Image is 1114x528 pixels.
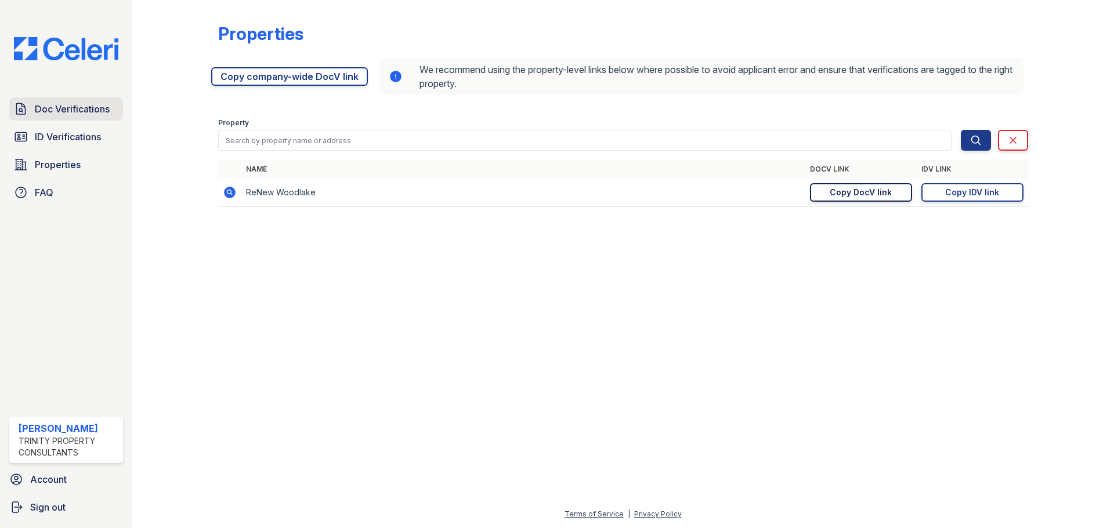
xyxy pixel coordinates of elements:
div: Copy IDV link [945,187,999,198]
a: Copy IDV link [921,183,1023,202]
a: Privacy Policy [634,509,682,518]
div: | [628,509,630,518]
th: IDV Link [917,160,1028,179]
div: Properties [218,23,303,44]
span: ID Verifications [35,130,101,144]
th: DocV Link [805,160,917,179]
a: Account [5,468,128,491]
span: Doc Verifications [35,102,110,116]
a: Sign out [5,496,128,519]
div: Trinity Property Consultants [19,435,118,458]
span: Sign out [30,500,66,514]
div: Copy DocV link [830,187,892,198]
div: [PERSON_NAME] [19,421,118,435]
a: Copy DocV link [810,183,912,202]
a: Copy company-wide DocV link [211,67,368,86]
label: Property [218,118,249,128]
span: FAQ [35,185,53,199]
input: Search by property name or address [218,130,952,151]
img: CE_Logo_Blue-a8612792a0a2168367f1c8372b55b34899dd931a85d93a1a3d3e32e68fde9ad4.png [5,37,128,60]
th: Name [241,160,805,179]
span: Account [30,472,67,486]
a: Terms of Service [565,509,624,518]
a: FAQ [9,181,123,204]
a: ID Verifications [9,125,123,148]
a: Properties [9,153,123,176]
div: We recommend using the property-level links below where possible to avoid applicant error and ens... [379,58,1023,95]
span: Properties [35,158,81,172]
a: Doc Verifications [9,97,123,121]
td: ReNew Woodlake [241,179,805,207]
